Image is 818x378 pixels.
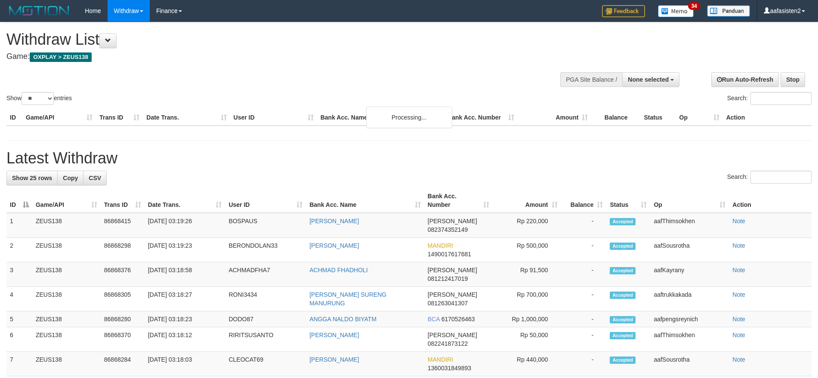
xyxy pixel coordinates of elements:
th: Game/API [22,110,96,126]
span: Accepted [610,316,636,323]
td: 1 [6,213,32,238]
a: Note [732,332,745,338]
span: Accepted [610,267,636,274]
label: Search: [727,171,812,184]
span: MANDIRI [428,242,453,249]
td: - [561,238,607,262]
a: [PERSON_NAME] [309,356,359,363]
a: [PERSON_NAME] [309,332,359,338]
a: ACHMAD FHADHOLI [309,267,367,274]
td: 6 [6,327,32,352]
img: Button%20Memo.svg [658,5,694,17]
span: Accepted [610,218,636,225]
span: [PERSON_NAME] [428,267,477,274]
span: Accepted [610,292,636,299]
td: 86868376 [101,262,145,287]
td: BERONDOLAN33 [225,238,306,262]
td: ZEUS138 [32,213,101,238]
span: Copy 1490017617681 to clipboard [428,251,471,258]
span: Copy 082374352149 to clipboard [428,226,468,233]
td: aafSousrotha [650,238,729,262]
a: Note [732,356,745,363]
td: - [561,213,607,238]
input: Search: [750,92,812,105]
td: ZEUS138 [32,352,101,376]
span: Accepted [610,243,636,250]
span: Accepted [610,332,636,339]
input: Search: [750,171,812,184]
a: [PERSON_NAME] [309,218,359,224]
td: [DATE] 03:19:26 [145,213,225,238]
span: Copy 081212417019 to clipboard [428,275,468,282]
h1: Latest Withdraw [6,150,812,167]
a: Copy [57,171,83,185]
td: RONI3434 [225,287,306,311]
td: Rp 1,000,000 [493,311,561,327]
span: [PERSON_NAME] [428,332,477,338]
td: Rp 440,000 [493,352,561,376]
td: CLEOCAT69 [225,352,306,376]
td: [DATE] 03:18:03 [145,352,225,376]
td: RIRITSUSANTO [225,327,306,352]
h1: Withdraw List [6,31,537,48]
a: Note [732,316,745,323]
td: 86868280 [101,311,145,327]
th: Balance: activate to sort column ascending [561,188,607,213]
span: 34 [688,2,700,10]
span: Show 25 rows [12,175,52,181]
td: Rp 700,000 [493,287,561,311]
td: Rp 220,000 [493,213,561,238]
td: aaftrukkakada [650,287,729,311]
a: Note [732,218,745,224]
th: Action [729,188,812,213]
th: ID: activate to sort column descending [6,188,32,213]
td: 2 [6,238,32,262]
td: [DATE] 03:18:23 [145,311,225,327]
td: aafThimsokhen [650,327,729,352]
td: 86868284 [101,352,145,376]
th: Bank Acc. Number [444,110,518,126]
td: - [561,352,607,376]
td: ACHMADFHA7 [225,262,306,287]
a: Stop [781,72,805,87]
span: Copy 082241873122 to clipboard [428,340,468,347]
td: ZEUS138 [32,238,101,262]
span: Copy 081263041307 to clipboard [428,300,468,307]
td: aafKayrany [650,262,729,287]
th: Date Trans. [143,110,230,126]
td: Rp 50,000 [493,327,561,352]
a: Run Auto-Refresh [711,72,779,87]
td: - [561,287,607,311]
img: MOTION_logo.png [6,4,72,17]
span: MANDIRI [428,356,453,363]
img: panduan.png [707,5,750,17]
a: Note [732,291,745,298]
td: [DATE] 03:18:27 [145,287,225,311]
td: [DATE] 03:19:23 [145,238,225,262]
a: Note [732,267,745,274]
div: PGA Site Balance / [560,72,622,87]
span: BCA [428,316,440,323]
td: DODO87 [225,311,306,327]
td: ZEUS138 [32,327,101,352]
th: Date Trans.: activate to sort column ascending [145,188,225,213]
th: Bank Acc. Name [317,110,444,126]
td: 7 [6,352,32,376]
th: Bank Acc. Number: activate to sort column ascending [424,188,493,213]
span: OXPLAY > ZEUS138 [30,52,92,62]
td: - [561,262,607,287]
h4: Game: [6,52,537,61]
span: Accepted [610,356,636,364]
label: Search: [727,92,812,105]
th: Status: activate to sort column ascending [606,188,650,213]
th: User ID [230,110,317,126]
th: Bank Acc. Name: activate to sort column ascending [306,188,424,213]
span: Copy [63,175,78,181]
select: Showentries [22,92,54,105]
th: Game/API: activate to sort column ascending [32,188,101,213]
td: aafpengsreynich [650,311,729,327]
td: - [561,327,607,352]
td: 86868305 [101,287,145,311]
td: [DATE] 03:18:12 [145,327,225,352]
td: 3 [6,262,32,287]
